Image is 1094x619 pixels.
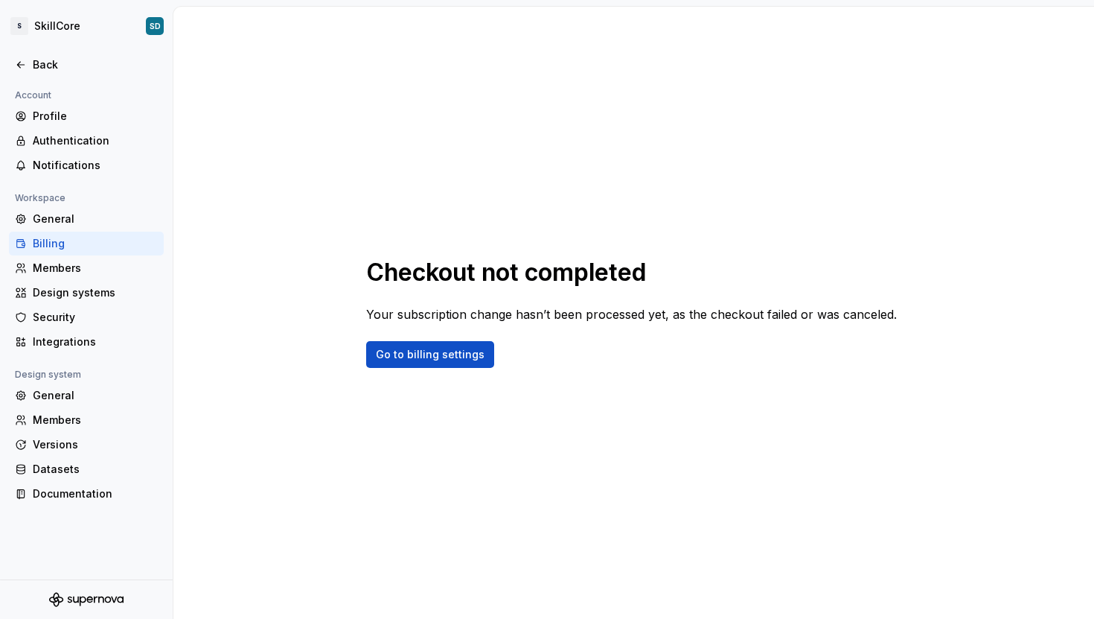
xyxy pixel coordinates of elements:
div: Authentication [33,133,158,148]
div: General [33,212,158,226]
a: Members [9,408,164,432]
a: Datasets [9,457,164,481]
a: Security [9,305,164,329]
div: Profile [33,109,158,124]
h1: Checkout not completed [366,258,646,288]
a: Back [9,53,164,77]
div: Security [33,310,158,325]
a: Go to billing settings [366,341,494,368]
div: S [10,17,28,35]
div: Design system [9,366,87,384]
div: Members [33,413,158,428]
a: Design systems [9,281,164,305]
svg: Supernova Logo [49,592,124,607]
p: Your subscription change hasn’t been processed yet, as the checkout failed or was canceled. [366,305,897,323]
a: Members [9,256,164,280]
div: Members [33,261,158,276]
div: Billing [33,236,158,251]
a: General [9,207,164,231]
button: SSkillCoreSD [3,10,170,42]
a: Profile [9,104,164,128]
div: SkillCore [34,19,80,34]
div: Design systems [33,285,158,300]
div: General [33,388,158,403]
a: General [9,384,164,407]
div: Notifications [33,158,158,173]
a: Authentication [9,129,164,153]
div: Versions [33,437,158,452]
div: Documentation [33,486,158,501]
a: Billing [9,232,164,255]
span: Go to billing settings [376,347,484,362]
a: Notifications [9,153,164,177]
div: Account [9,86,57,104]
a: Integrations [9,330,164,354]
div: Datasets [33,462,158,477]
a: Documentation [9,482,164,506]
a: Versions [9,433,164,457]
div: Back [33,57,158,72]
div: SD [150,20,161,32]
div: Workspace [9,189,71,207]
div: Integrations [33,334,158,349]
